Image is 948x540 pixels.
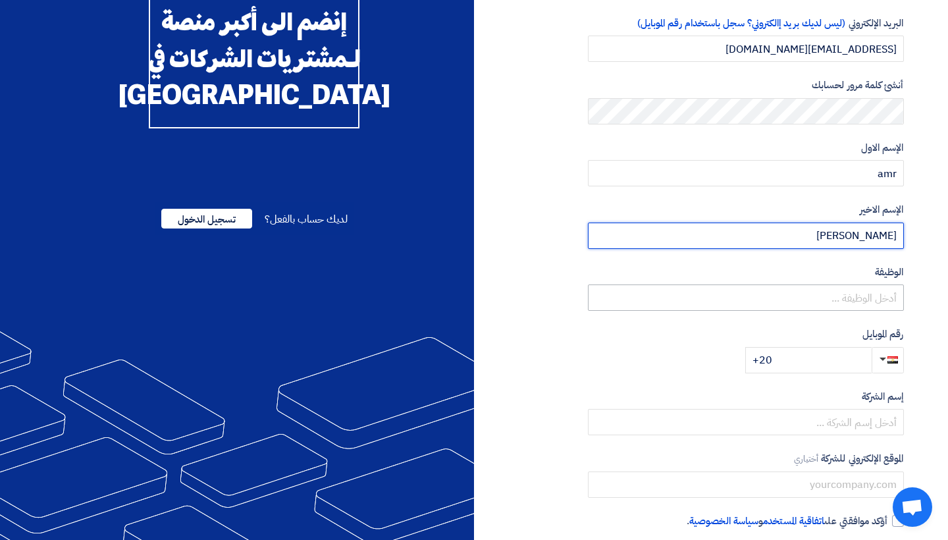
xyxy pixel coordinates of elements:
[588,140,904,155] label: الإسم الاول
[588,409,904,435] input: أدخل إسم الشركة ...
[588,451,904,466] label: الموقع الإلكتروني للشركة
[588,284,904,311] input: أدخل الوظيفة ...
[588,327,904,342] label: رقم الموبايل
[637,16,846,30] span: (ليس لديك بريد إالكتروني؟ سجل باستخدام رقم الموبايل)
[893,487,932,527] div: Open chat
[687,514,887,529] span: أؤكد موافقتي على و .
[588,223,904,249] input: أدخل الإسم الاخير ...
[745,347,872,373] input: أدخل رقم الموبايل ...
[588,472,904,498] input: yourcompany.com
[588,265,904,280] label: الوظيفة
[161,209,252,229] span: تسجيل الدخول
[794,452,819,465] span: أختياري
[588,16,904,31] label: البريد الإلكتروني
[588,202,904,217] label: الإسم الاخير
[161,211,252,227] a: تسجيل الدخول
[588,78,904,93] label: أنشئ كلمة مرور لحسابك
[588,160,904,186] input: أدخل الإسم الاول ...
[689,514,758,528] a: سياسة الخصوصية
[763,514,824,528] a: اتفاقية المستخدم
[588,36,904,62] input: أدخل بريد العمل الإلكتروني الخاص بك ...
[265,211,347,227] span: لديك حساب بالفعل؟
[588,389,904,404] label: إسم الشركة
